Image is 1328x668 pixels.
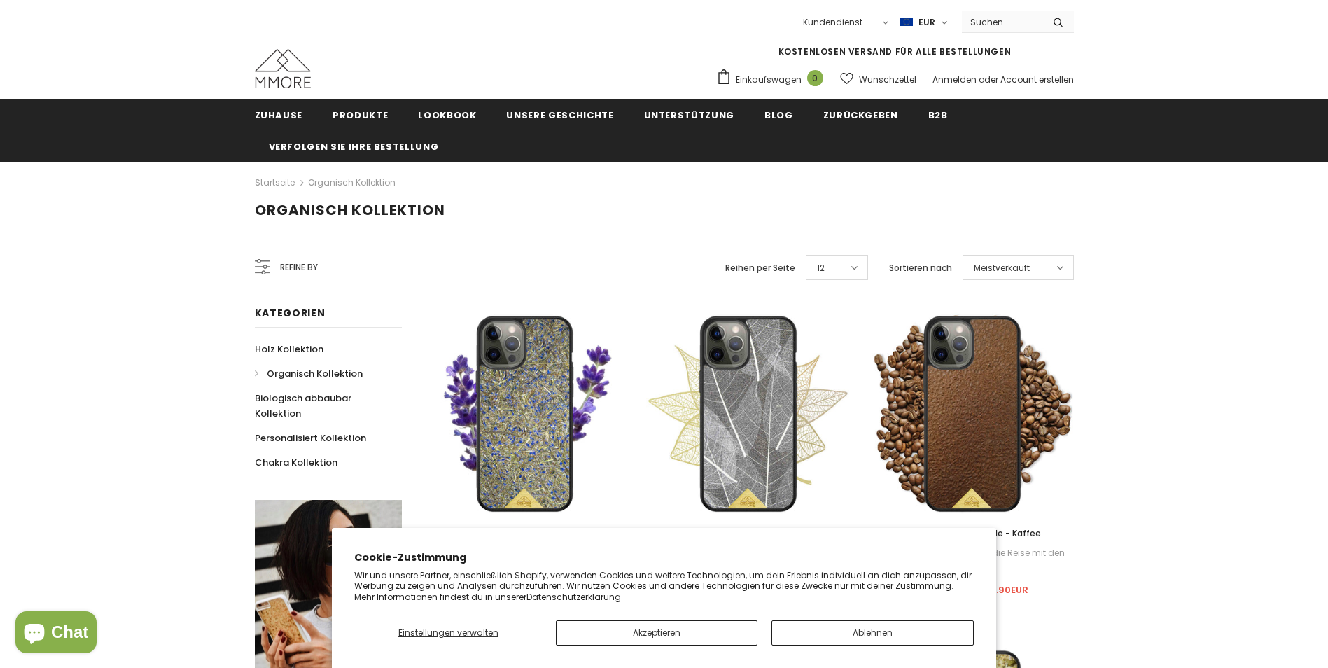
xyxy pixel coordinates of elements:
[736,73,802,87] span: Einkaufswagen
[817,261,825,275] span: 12
[418,99,476,130] a: Lookbook
[255,342,323,356] span: Holz Kollektion
[823,109,898,122] span: Zurückgeben
[889,261,952,275] label: Sortieren nach
[932,74,977,85] a: Anmelden
[255,450,337,475] a: Chakra Kollektion
[974,261,1030,275] span: Meistverkauft
[979,74,998,85] span: oder
[716,69,830,90] a: Einkaufswagen 0
[644,109,734,122] span: Unterstützung
[255,99,303,130] a: Zuhause
[255,361,363,386] a: Organisch Kollektion
[423,526,626,541] a: Organische Handyhülle – Lavendel
[418,109,476,122] span: Lookbook
[928,99,948,130] a: B2B
[526,591,621,603] a: Datenschutzerklärung
[255,456,337,469] span: Chakra Kollektion
[255,337,323,361] a: Holz Kollektion
[807,70,823,86] span: 0
[354,620,542,646] button: Einstellungen verwalten
[308,176,396,188] a: Organisch Kollektion
[823,99,898,130] a: Zurückgeben
[398,627,498,639] span: Einstellungen verwalten
[255,306,326,320] span: Kategorien
[11,611,101,657] inbox-online-store-chat: Onlineshop-Chat von Shopify
[803,16,862,28] span: Kundendienst
[764,109,793,122] span: Blog
[928,109,948,122] span: B2B
[764,99,793,130] a: Blog
[255,386,386,426] a: Biologisch abbaubar Kollektion
[354,550,974,565] h2: Cookie-Zustimmung
[840,67,916,92] a: Wunschzettel
[449,527,598,539] span: Organische Handyhülle – Lavendel
[918,15,935,29] span: EUR
[354,570,974,603] p: Wir und unsere Partner, einschließlich Shopify, verwenden Cookies und weitere Technologien, um de...
[556,620,757,646] button: Akzeptieren
[506,99,613,130] a: Unsere Geschichte
[859,73,916,87] span: Wunschzettel
[255,431,366,445] span: Personalisiert Kollektion
[771,620,973,646] button: Ablehnen
[1000,74,1074,85] a: Account erstellen
[269,140,439,153] span: Verfolgen Sie Ihre Bestellung
[976,583,1028,597] span: €38.90EUR
[870,526,1073,541] a: Organische Handyhülle - Kaffee
[663,527,833,539] span: Organische Handyhülle - Skelettblätter
[255,391,351,420] span: Biologisch abbaubar Kollektion
[506,109,613,122] span: Unsere Geschichte
[962,12,1042,32] input: Search Site
[255,174,295,191] a: Startseite
[255,49,311,88] img: MMORE Cases
[280,260,318,275] span: Refine by
[255,200,445,220] span: Organisch Kollektion
[644,99,734,130] a: Unterstützung
[255,426,366,450] a: Personalisiert Kollektion
[255,109,303,122] span: Zuhause
[333,109,388,122] span: Produkte
[778,46,1012,57] span: KOSTENLOSEN VERSAND FÜR ALLE BESTELLUNGEN
[725,261,795,275] label: Reihen per Seite
[903,527,1041,539] span: Organische Handyhülle - Kaffee
[646,526,849,541] a: Organische Handyhülle - Skelettblätter
[269,130,439,162] a: Verfolgen Sie Ihre Bestellung
[267,367,363,380] span: Organisch Kollektion
[333,99,388,130] a: Produkte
